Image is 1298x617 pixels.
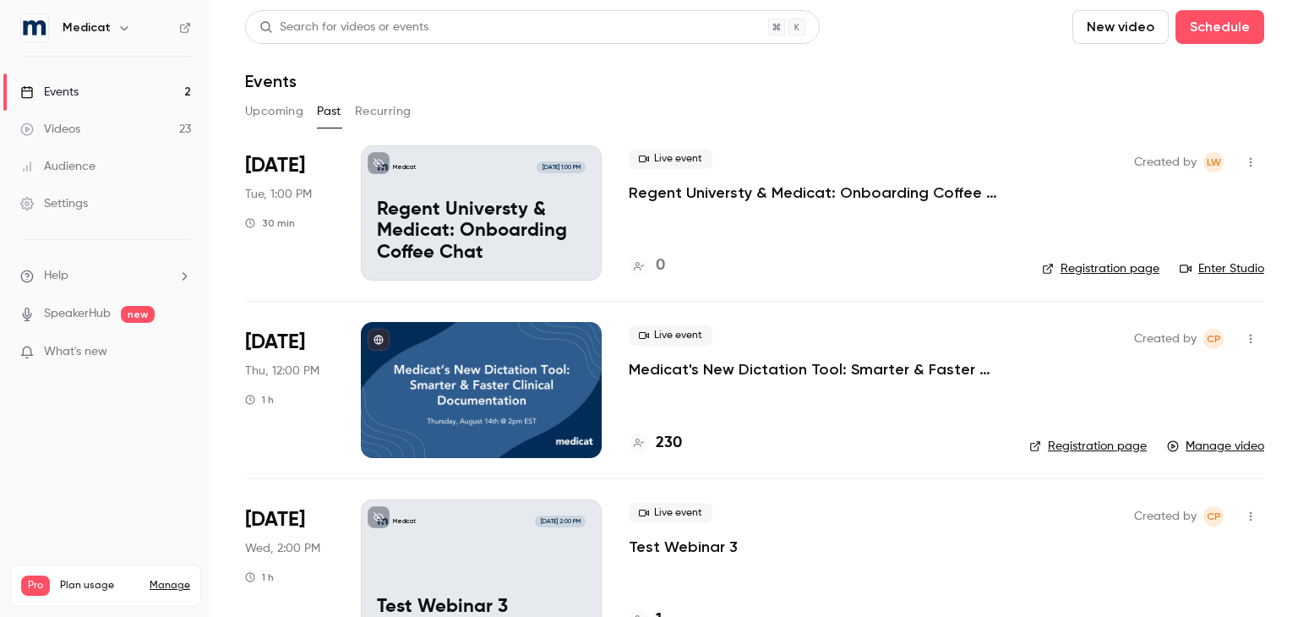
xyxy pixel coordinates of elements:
button: Upcoming [245,98,303,125]
span: CP [1207,506,1221,527]
a: 0 [629,254,665,277]
a: Manage [150,579,190,592]
a: Registration page [1029,438,1147,455]
span: Live event [629,149,712,169]
button: Past [317,98,341,125]
div: Events [20,84,79,101]
div: Search for videos or events [259,19,428,36]
div: Sep 16 Tue, 3:00 PM (America/New York) [245,145,334,281]
button: New video [1072,10,1169,44]
span: Tue, 1:00 PM [245,186,312,203]
p: Medicat [393,517,416,526]
a: Regent Universty & Medicat: Onboarding Coffee ChatMedicat[DATE] 1:00 PMRegent Universty & Medicat... [361,145,602,281]
h4: 230 [656,432,682,455]
span: Wed, 2:00 PM [245,540,320,557]
span: Plan usage [60,579,139,592]
span: [DATE] [245,329,305,356]
div: Settings [20,195,88,212]
span: Claire Powell [1203,506,1224,527]
a: Medicat's New Dictation Tool: Smarter & Faster Clinical Documentation [629,359,1002,379]
img: Medicat [21,14,48,41]
span: Help [44,267,68,285]
span: LW [1207,152,1221,172]
span: What's new [44,343,107,361]
span: Pro [21,576,50,596]
a: Registration page [1042,260,1159,277]
a: Test Webinar 3 [629,537,738,557]
span: [DATE] 1:00 PM [537,161,585,173]
span: Thu, 12:00 PM [245,363,319,379]
div: 1 h [245,571,274,584]
span: Leyna Weakley [1203,152,1224,172]
p: Regent Universty & Medicat: Onboarding Coffee Chat [377,199,586,265]
p: Medicat [393,163,416,172]
span: Live event [629,503,712,523]
div: Aug 14 Thu, 2:00 PM (America/New York) [245,322,334,457]
h6: Medicat [63,19,111,36]
span: Created by [1134,506,1197,527]
a: Manage video [1167,438,1264,455]
button: Recurring [355,98,412,125]
h1: Events [245,71,297,91]
div: Videos [20,121,80,138]
span: Claire Powell [1203,329,1224,349]
a: Regent Universty & Medicat: Onboarding Coffee Chat [629,183,1015,203]
span: Live event [629,325,712,346]
li: help-dropdown-opener [20,267,191,285]
h4: 0 [656,254,665,277]
div: 30 min [245,216,295,230]
button: Schedule [1175,10,1264,44]
span: new [121,306,155,323]
span: [DATE] [245,152,305,179]
a: 230 [629,432,682,455]
span: Created by [1134,329,1197,349]
a: SpeakerHub [44,305,111,323]
span: CP [1207,329,1221,349]
a: Enter Studio [1180,260,1264,277]
div: Audience [20,158,95,175]
span: Created by [1134,152,1197,172]
div: 1 h [245,393,274,407]
span: [DATE] 2:00 PM [535,516,585,527]
span: [DATE] [245,506,305,533]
